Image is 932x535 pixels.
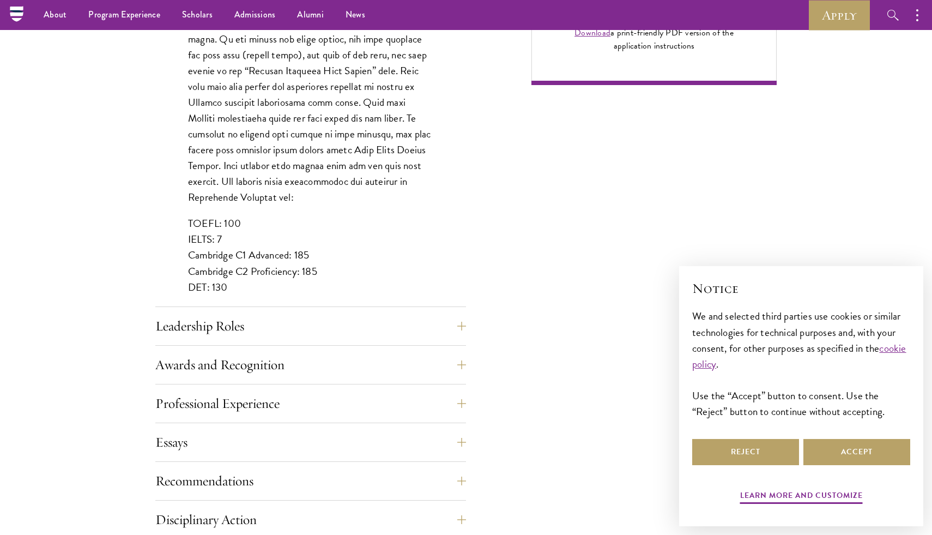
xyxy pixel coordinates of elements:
[574,26,610,39] a: Download
[155,313,466,339] button: Leadership Roles
[692,279,910,298] h2: Notice
[803,439,910,465] button: Accept
[692,439,799,465] button: Reject
[155,429,466,455] button: Essays
[692,340,906,372] a: cookie policy
[155,390,466,417] button: Professional Experience
[692,308,910,419] div: We and selected third parties use cookies or similar technologies for technical purposes and, wit...
[562,26,746,52] div: a print-friendly PDF version of the application instructions
[155,352,466,378] button: Awards and Recognition
[155,468,466,494] button: Recommendations
[188,215,433,294] p: TOEFL: 100 IELTS: 7 Cambridge C1 Advanced: 185 Cambridge C2 Proficiency: 185 DET: 130
[740,489,863,506] button: Learn more and customize
[155,507,466,533] button: Disciplinary Action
